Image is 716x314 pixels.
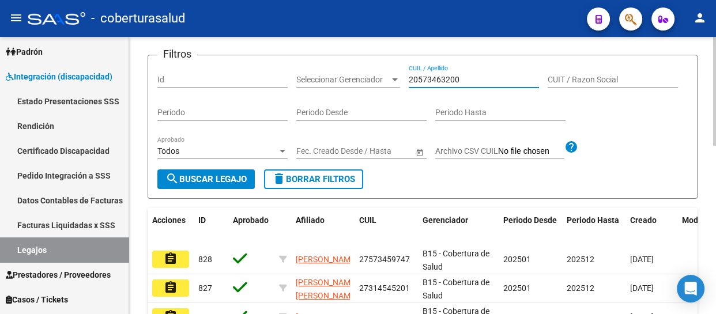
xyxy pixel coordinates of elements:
span: Acciones [152,215,186,225]
input: End date [342,146,398,156]
button: Borrar Filtros [264,169,363,189]
span: 202512 [567,283,594,293]
mat-icon: delete [272,172,286,186]
datatable-header-cell: Periodo Hasta [562,208,625,246]
span: 202501 [503,283,531,293]
span: Casos / Tickets [6,293,68,306]
button: Buscar Legajo [157,169,255,189]
mat-icon: person [693,11,707,25]
datatable-header-cell: Afiliado [291,208,355,246]
datatable-header-cell: Aprobado [228,208,274,246]
span: [PERSON_NAME] [PERSON_NAME] [296,278,357,300]
datatable-header-cell: Gerenciador [418,208,499,246]
span: Periodo Hasta [567,215,619,225]
input: Start date [296,146,332,156]
h3: Filtros [157,46,197,62]
span: Gerenciador [423,215,468,225]
span: 828 [198,255,212,264]
span: 202501 [503,255,531,264]
span: Afiliado [296,215,325,225]
span: 202512 [567,255,594,264]
mat-icon: help [564,140,578,154]
span: [DATE] [630,255,654,264]
span: Periodo Desde [503,215,557,225]
span: ID [198,215,206,225]
datatable-header-cell: Acciones [148,208,194,246]
span: Integración (discapacidad) [6,70,112,83]
mat-icon: assignment [164,252,178,266]
span: Padrón [6,46,43,58]
span: - coberturasalud [91,6,185,31]
datatable-header-cell: ID [194,208,228,246]
mat-icon: search [165,172,179,186]
span: Creado [630,215,657,225]
input: Archivo CSV CUIL [498,146,564,157]
div: Open Intercom Messenger [677,275,704,302]
span: Aprobado [233,215,269,225]
span: CUIL [359,215,376,225]
span: Buscar Legajo [165,174,247,184]
span: B15 - Cobertura de Salud [423,278,489,300]
span: Seleccionar Gerenciador [296,75,390,85]
datatable-header-cell: Creado [625,208,677,246]
span: Borrar Filtros [272,174,355,184]
span: Archivo CSV CUIL [435,146,498,156]
datatable-header-cell: Periodo Desde [499,208,562,246]
button: Open calendar [413,146,425,158]
span: 27573459747 [359,255,410,264]
span: [PERSON_NAME] [296,255,357,264]
span: B15 - Cobertura de Salud [423,249,489,271]
mat-icon: assignment [164,281,178,294]
span: Todos [157,146,179,156]
span: [DATE] [630,283,654,293]
span: Prestadores / Proveedores [6,268,111,281]
datatable-header-cell: CUIL [355,208,418,246]
span: 27314545201 [359,283,410,293]
mat-icon: menu [9,11,23,25]
span: 827 [198,283,212,293]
